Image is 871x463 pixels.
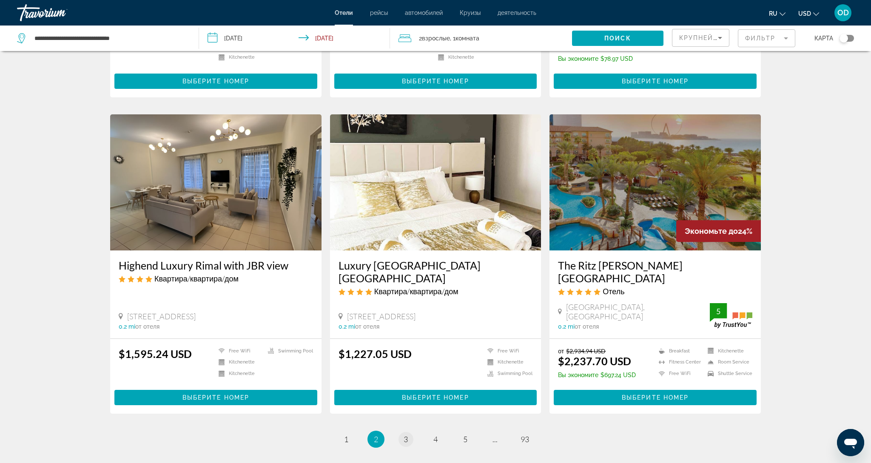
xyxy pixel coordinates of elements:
[554,74,757,89] button: Выберите номер
[114,390,317,405] button: Выберите номер
[655,359,703,366] li: Fitness Center
[110,114,322,250] img: Hotel image
[798,10,811,17] span: USD
[604,35,631,42] span: Поиск
[214,370,264,377] li: Kitchenette
[334,74,537,89] button: Выберите номер
[679,33,722,43] mat-select: Sort by
[575,323,599,330] span: от отеля
[622,394,689,401] span: Выберите номер
[798,7,819,20] button: Change currency
[339,259,533,284] a: Luxury [GEOGRAPHIC_DATA] [GEOGRAPHIC_DATA]
[679,34,783,41] span: Крупнейшие сбережения
[339,347,412,360] ins: $1,227.05 USD
[214,347,264,355] li: Free WiFi
[182,394,249,401] span: Выберите номер
[455,35,479,42] span: Комната
[655,370,703,377] li: Free WiFi
[558,323,575,330] span: 0.2 mi
[572,31,663,46] button: Поиск
[370,9,388,16] a: рейсы
[703,359,752,366] li: Room Service
[355,323,379,330] span: от отеля
[603,287,624,296] span: Отель
[334,392,537,401] a: Выберите номер
[214,359,264,366] li: Kitchenette
[483,347,532,355] li: Free WiFi
[558,55,598,62] span: Вы экономите
[374,435,378,444] span: 2
[402,78,469,85] span: Выберите номер
[404,435,408,444] span: 3
[685,227,738,236] span: Экономьте до
[703,370,752,377] li: Shuttle Service
[154,274,239,283] span: Квартира/квартира/дом
[676,220,761,242] div: 24%
[114,75,317,85] a: Выберите номер
[622,78,689,85] span: Выберите номер
[738,29,795,48] button: Filter
[214,54,264,61] li: Kitchenette
[558,355,631,367] ins: $2,237.70 USD
[554,75,757,85] a: Выберите номер
[334,75,537,85] a: Выберите номер
[837,9,849,17] span: OD
[17,2,102,24] a: Travorium
[558,287,752,296] div: 5 star Hotel
[769,10,777,17] span: ru
[483,359,532,366] li: Kitchenette
[374,287,458,296] span: Квартира/квартира/дом
[460,9,481,16] a: Круизы
[703,347,752,355] li: Kitchenette
[463,435,467,444] span: 5
[710,306,727,316] div: 5
[558,347,564,355] span: от
[450,32,479,44] span: , 1
[347,312,416,321] span: [STREET_ADDRESS]
[135,323,159,330] span: от отеля
[335,9,353,16] a: Отели
[483,370,532,377] li: Swimming Pool
[339,287,533,296] div: 4 star Apartment
[566,347,606,355] del: $2,934.94 USD
[566,302,710,321] span: [GEOGRAPHIC_DATA], [GEOGRAPHIC_DATA]
[119,259,313,272] a: Highend Luxury Rimal with JBR view
[549,114,761,250] a: Hotel image
[405,9,443,16] a: автомобилей
[554,392,757,401] a: Выберите номер
[339,323,355,330] span: 0.2 mi
[832,4,854,22] button: User Menu
[127,312,196,321] span: [STREET_ADDRESS]
[330,114,541,250] a: Hotel image
[837,429,864,456] iframe: Schaltfläche zum Öffnen des Messaging-Fensters
[182,78,249,85] span: Выберите номер
[554,390,757,405] button: Выберите номер
[402,394,469,401] span: Выберите номер
[199,26,390,51] button: Check-in date: Mar 10, 2026 Check-out date: Mar 15, 2026
[521,435,529,444] span: 93
[264,347,313,355] li: Swimming Pool
[814,32,833,44] span: карта
[655,347,703,355] li: Breakfast
[114,74,317,89] button: Выберите номер
[769,7,786,20] button: Change language
[422,35,450,42] span: Взрослые
[558,259,752,284] a: The Ritz [PERSON_NAME] [GEOGRAPHIC_DATA]
[433,435,438,444] span: 4
[119,323,135,330] span: 0.2 mi
[710,303,752,328] img: trustyou-badge.svg
[434,54,483,61] li: Kitchenette
[558,55,633,62] p: $78.97 USD
[419,32,450,44] span: 2
[390,26,572,51] button: Travelers: 2 adults, 0 children
[498,9,536,16] a: деятельность
[119,274,313,283] div: 4 star Apartment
